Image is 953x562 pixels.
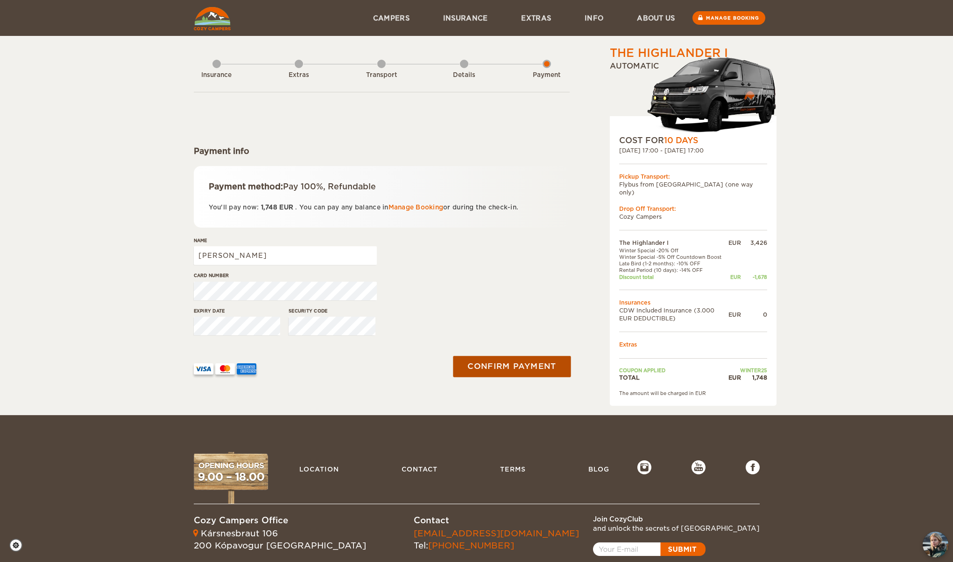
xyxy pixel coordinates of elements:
[619,306,728,322] td: CDW Included Insurance (3.000 EUR DEDUCTIBLE)
[428,541,514,550] a: [PHONE_NUMBER]
[414,527,579,551] div: Tel:
[237,363,256,375] img: AMEX
[194,272,377,279] label: Card number
[584,460,614,478] a: Blog
[619,390,767,396] div: The amount will be charged in EUR
[215,363,235,375] img: mastercard
[741,311,767,319] div: 0
[619,213,767,221] td: Cozy Campers
[619,274,728,280] td: Discount total
[521,71,572,80] div: Payment
[356,71,407,80] div: Transport
[923,532,948,557] button: chat-button
[619,205,767,213] div: Drop Off Transport:
[692,11,765,25] a: Manage booking
[194,146,570,157] div: Payment info
[194,527,366,551] div: Kársnesbraut 106 200 Kópavogur [GEOGRAPHIC_DATA]
[619,247,728,254] td: Winter Special -20% Off
[414,528,579,538] a: [EMAIL_ADDRESS][DOMAIN_NAME]
[397,460,442,478] a: Contact
[273,71,325,80] div: Extras
[728,374,741,382] div: EUR
[295,460,344,478] a: Location
[647,53,777,135] img: stor-stuttur-old-new-5.png
[194,363,213,375] img: VISA
[438,71,490,80] div: Details
[283,182,376,191] span: Pay 100%, Refundable
[194,514,366,527] div: Cozy Campers Office
[728,239,741,247] div: EUR
[619,146,767,154] div: [DATE] 17:00 - [DATE] 17:00
[619,173,767,180] div: Pickup Transport:
[9,539,28,552] a: Cookie settings
[593,542,706,556] a: Open popup
[279,204,293,211] span: EUR
[741,239,767,247] div: 3,426
[495,460,530,478] a: Terms
[619,254,728,260] td: Winter Special -5% Off Countdown Boost
[194,237,377,244] label: Name
[619,374,728,382] td: TOTAL
[610,45,728,61] div: The Highlander I
[209,202,555,213] p: You'll pay now: . You can pay any balance in or during the check-in.
[619,135,767,146] div: COST FOR
[289,307,375,314] label: Security code
[619,340,767,348] td: Extras
[619,367,728,374] td: Coupon applied
[261,204,277,211] span: 1,748
[593,524,760,533] div: and unlock the secrets of [GEOGRAPHIC_DATA]
[593,514,760,524] div: Join CozyClub
[664,136,698,145] span: 10 Days
[619,239,728,247] td: The Highlander I
[728,367,767,374] td: WINTER25
[728,311,741,319] div: EUR
[741,274,767,280] div: -1,678
[741,374,767,382] div: 1,748
[619,260,728,267] td: Late Bird (1-2 months): -10% OFF
[453,356,571,377] button: Confirm payment
[728,274,741,280] div: EUR
[619,298,767,306] td: Insurances
[610,61,777,135] div: Automatic
[209,181,555,192] div: Payment method:
[619,267,728,273] td: Rental Period (10 days): -14% OFF
[191,71,242,80] div: Insurance
[388,204,444,211] a: Manage Booking
[414,514,579,527] div: Contact
[194,307,281,314] label: Expiry date
[923,532,948,557] img: Freyja at Cozy Campers
[194,7,231,30] img: Cozy Campers
[619,180,767,196] td: Flybus from [GEOGRAPHIC_DATA] (one way only)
